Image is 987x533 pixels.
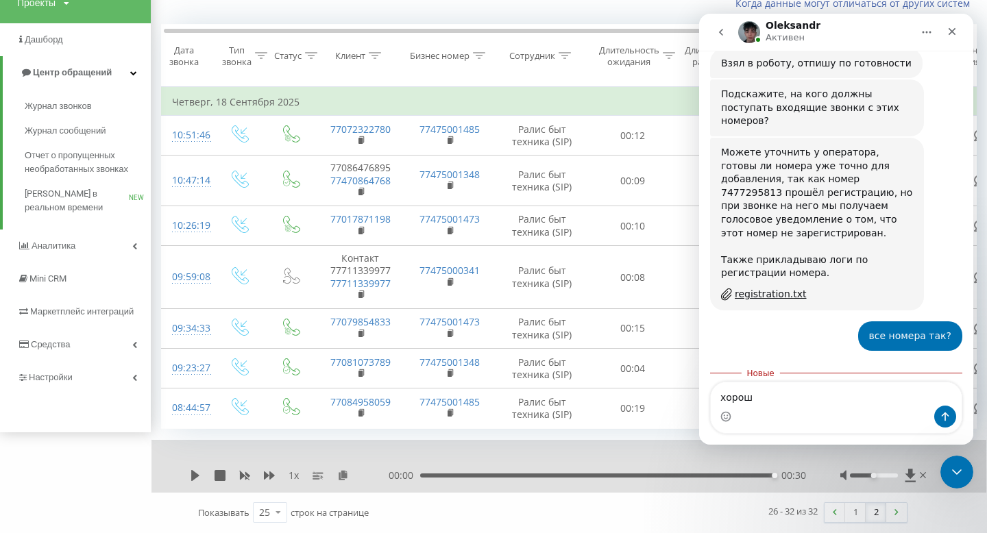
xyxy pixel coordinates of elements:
[494,206,590,246] td: Ралис быт техника (SIP)
[172,315,199,342] div: 09:34:33
[25,119,151,143] a: Журнал сообщений
[590,388,676,428] td: 00:19
[590,308,676,348] td: 00:15
[590,246,676,309] td: 00:08
[25,187,129,214] span: [PERSON_NAME] в реальном времени
[25,182,151,220] a: [PERSON_NAME] в реальном времениNEW
[335,50,365,62] div: Клиент
[676,116,761,156] td: 01:30
[590,156,676,206] td: 00:09
[685,45,745,68] div: Длительность разговора
[330,315,391,328] a: 77079854833
[599,45,659,68] div: Длительность ожидания
[419,264,480,277] a: 77475000341
[172,264,199,290] div: 09:59:08
[410,50,470,62] div: Бизнес номер
[25,34,63,45] span: Дашборд
[30,306,134,317] span: Маркетплейс интеграций
[494,116,590,156] td: Ралис быт техника (SIP)
[172,355,199,382] div: 09:23:27
[330,174,391,187] a: 77470864768
[31,339,71,349] span: Средства
[419,315,480,328] a: 77475001473
[33,67,112,77] span: Центр обращений
[494,156,590,206] td: Ралис быт техника (SIP)
[419,123,480,136] a: 77475001485
[781,469,806,482] span: 00:30
[676,156,761,206] td: 00:01
[330,356,391,369] a: 77081073789
[222,45,252,68] div: Тип звонка
[699,14,973,445] iframe: Intercom live chat
[494,349,590,388] td: Ралис быт техника (SIP)
[772,473,777,478] div: Accessibility label
[866,503,886,522] a: 2
[274,50,302,62] div: Статус
[419,212,480,225] a: 77475001473
[198,506,249,519] span: Показывать
[590,206,676,246] td: 00:10
[172,122,199,149] div: 10:51:46
[676,349,761,388] td: 00:24
[316,246,405,309] td: Контакт 77711339977
[676,206,761,246] td: 02:09
[494,388,590,428] td: Ралис быт техника (SIP)
[289,469,299,482] span: 1 x
[419,356,480,369] a: 77475001348
[172,212,199,239] div: 10:26:19
[330,123,391,136] a: 77072322780
[25,94,151,119] a: Журнал звонков
[419,395,480,408] a: 77475001485
[509,50,555,62] div: Сотрудник
[676,246,761,309] td: 00:22
[29,372,73,382] span: Настройки
[419,168,480,181] a: 77475001348
[172,395,199,421] div: 08:44:57
[29,273,66,284] span: Mini CRM
[3,56,151,89] a: Центр обращений
[676,308,761,348] td: 01:56
[845,503,866,522] a: 1
[259,506,270,519] div: 25
[871,473,877,478] div: Accessibility label
[330,395,391,408] a: 77084958059
[25,143,151,182] a: Отчет о пропущенных необработанных звонках
[676,388,761,428] td: 00:29
[25,124,106,138] span: Журнал сообщений
[330,212,391,225] a: 77017871198
[25,149,144,176] span: Отчет о пропущенных необработанных звонках
[32,240,75,251] span: Аналитика
[940,456,973,488] iframe: Intercom live chat
[316,156,405,206] td: 77086476895
[590,349,676,388] td: 00:04
[158,45,209,68] div: Дата звонка
[590,116,676,156] td: 00:12
[389,469,420,482] span: 00:00
[494,308,590,348] td: Ралис быт техника (SIP)
[330,277,391,290] a: 77711339977
[291,506,369,519] span: строк на странице
[172,167,199,194] div: 10:47:14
